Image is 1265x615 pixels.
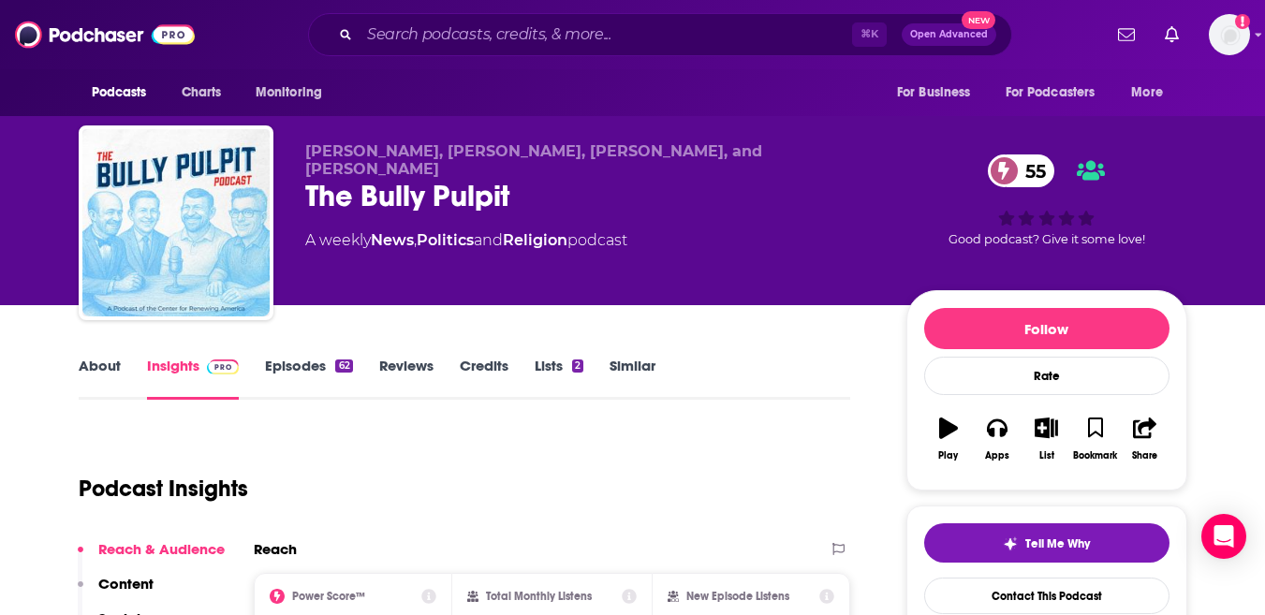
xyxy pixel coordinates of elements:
button: Open AdvancedNew [902,23,996,46]
button: Show profile menu [1209,14,1250,55]
a: Show notifications dropdown [1111,19,1142,51]
a: Politics [417,231,474,249]
a: News [371,231,414,249]
span: For Business [897,80,971,106]
button: open menu [993,75,1123,110]
a: Reviews [379,357,434,400]
img: Podchaser Pro [207,359,240,374]
div: Search podcasts, credits, & more... [308,13,1012,56]
a: Religion [503,231,567,249]
div: 62 [335,359,352,373]
a: Contact This Podcast [924,578,1169,614]
h2: Power Score™ [292,590,365,603]
span: and [474,231,503,249]
h2: Total Monthly Listens [486,590,592,603]
span: [PERSON_NAME], [PERSON_NAME], [PERSON_NAME], and [PERSON_NAME] [305,142,762,178]
button: Reach & Audience [78,540,225,575]
p: Content [98,575,154,593]
div: Rate [924,357,1169,395]
h2: Reach [254,540,297,558]
span: For Podcasters [1006,80,1096,106]
button: Share [1120,405,1169,473]
span: Monitoring [256,80,322,106]
div: 55Good podcast? Give it some love! [906,142,1187,258]
span: 55 [1007,154,1055,187]
span: Good podcast? Give it some love! [949,232,1145,246]
svg: Add a profile image [1235,14,1250,29]
button: Follow [924,308,1169,349]
div: 2 [572,359,583,373]
h1: Podcast Insights [79,475,248,503]
span: Podcasts [92,80,147,106]
button: Apps [973,405,1022,473]
a: Episodes62 [265,357,352,400]
button: Bookmark [1071,405,1120,473]
a: Show notifications dropdown [1157,19,1186,51]
button: Content [78,575,154,609]
span: Charts [182,80,222,106]
button: open menu [243,75,346,110]
span: Logged in as christina_epic [1209,14,1250,55]
span: Tell Me Why [1025,536,1090,551]
a: InsightsPodchaser Pro [147,357,240,400]
span: Open Advanced [910,30,988,39]
input: Search podcasts, credits, & more... [360,20,852,50]
div: Bookmark [1073,450,1117,461]
a: Lists2 [535,357,583,400]
a: 55 [988,154,1055,187]
div: Open Intercom Messenger [1201,514,1246,559]
button: open menu [1118,75,1186,110]
h2: New Episode Listens [686,590,789,603]
a: Charts [169,75,233,110]
img: User Profile [1209,14,1250,55]
span: , [414,231,417,249]
span: More [1131,80,1163,106]
span: ⌘ K [852,22,887,47]
p: Reach & Audience [98,540,225,558]
button: List [1022,405,1070,473]
a: Similar [610,357,655,400]
a: About [79,357,121,400]
div: Apps [985,450,1009,461]
button: Play [924,405,973,473]
div: Play [938,450,958,461]
img: tell me why sparkle [1003,536,1018,551]
button: open menu [79,75,171,110]
button: tell me why sparkleTell Me Why [924,523,1169,563]
a: Credits [460,357,508,400]
div: List [1039,450,1054,461]
div: A weekly podcast [305,229,627,252]
div: Share [1132,450,1157,461]
img: The Bully Pulpit [82,129,270,316]
span: New [962,11,995,29]
img: Podchaser - Follow, Share and Rate Podcasts [15,17,195,52]
button: open menu [884,75,994,110]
